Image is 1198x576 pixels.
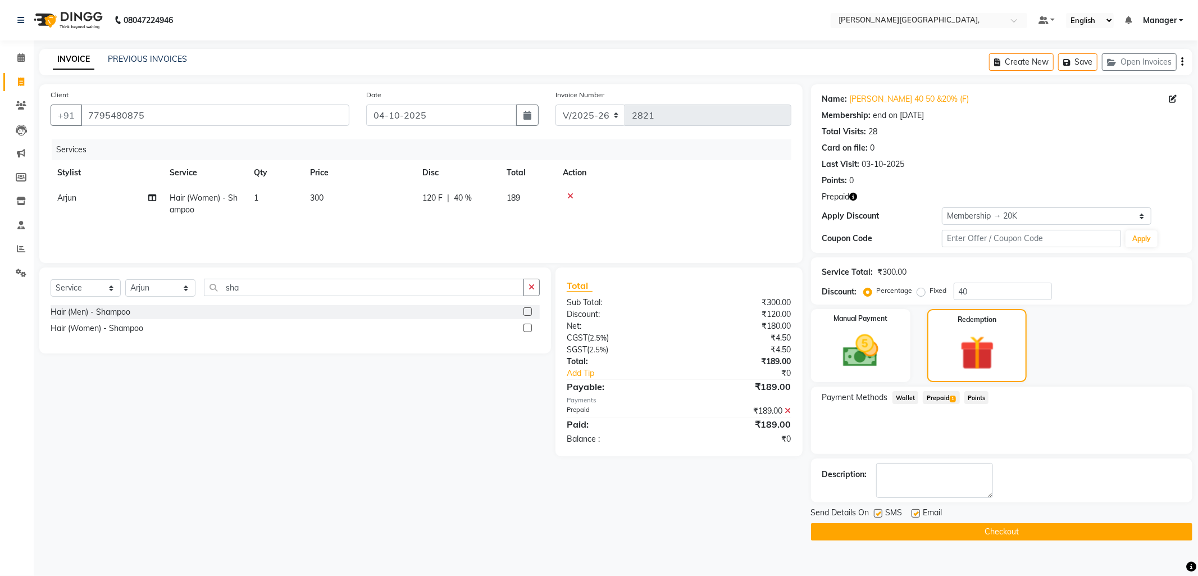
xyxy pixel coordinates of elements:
div: Last Visit: [822,158,860,170]
th: Disc [416,160,500,185]
div: Apply Discount [822,210,942,222]
span: Points [964,391,989,404]
b: 08047224946 [124,4,173,36]
span: Prepaid [923,391,959,404]
th: Price [303,160,416,185]
span: Hair (Women) - Shampoo [170,193,238,215]
div: Prepaid [558,405,679,417]
div: Points: [822,175,848,187]
div: ₹189.00 [679,405,800,417]
div: Card on file: [822,142,868,154]
div: Total Visits: [822,126,867,138]
div: ( ) [558,344,679,356]
div: 03-10-2025 [862,158,905,170]
img: _cash.svg [832,330,890,371]
img: logo [29,4,106,36]
div: Discount: [822,286,857,298]
th: Action [556,160,791,185]
div: Payments [567,396,791,405]
a: PREVIOUS INVOICES [108,54,187,64]
span: SMS [886,507,903,521]
label: Manual Payment [833,314,887,324]
span: 40 % [454,192,472,204]
button: Apply [1126,230,1158,247]
label: Invoice Number [555,90,604,100]
label: Percentage [877,285,913,296]
a: [PERSON_NAME] 40 50 &20% (F) [850,93,969,105]
span: Arjun [57,193,76,203]
div: ₹4.50 [679,344,800,356]
div: Paid: [558,418,679,431]
span: 2.5% [589,345,606,354]
button: Save [1058,53,1097,71]
div: Payable: [558,380,679,393]
div: ₹180.00 [679,320,800,332]
th: Qty [247,160,303,185]
div: Net: [558,320,679,332]
span: 1 [254,193,258,203]
span: 189 [507,193,520,203]
div: Balance : [558,433,679,445]
label: Redemption [958,315,996,325]
div: Services [52,139,800,160]
div: Hair (Women) - Shampoo [51,323,143,334]
a: INVOICE [53,49,94,70]
div: ₹300.00 [679,297,800,309]
div: 0 [850,175,854,187]
div: ₹0 [699,368,800,379]
div: Hair (Men) - Shampoo [51,306,130,318]
span: 1 [950,396,956,402]
div: ₹300.00 [878,266,907,278]
span: Payment Methods [822,392,888,403]
button: Open Invoices [1102,53,1177,71]
input: Search by Name/Mobile/Email/Code [81,105,349,126]
th: Total [500,160,556,185]
div: ₹189.00 [679,356,800,368]
span: Send Details On [811,507,869,521]
a: Add Tip [558,368,699,379]
span: Manager [1143,15,1177,26]
span: 2.5% [590,333,607,342]
span: | [447,192,449,204]
div: Sub Total: [558,297,679,309]
div: Service Total: [822,266,873,278]
div: ₹120.00 [679,309,800,320]
button: Create New [989,53,1054,71]
input: Enter Offer / Coupon Code [942,230,1122,247]
div: Membership: [822,110,871,121]
span: Total [567,280,593,292]
label: Fixed [930,285,947,296]
span: Email [923,507,942,521]
div: ₹189.00 [679,418,800,431]
div: ₹4.50 [679,332,800,344]
div: Description: [822,469,867,480]
div: Discount: [558,309,679,320]
div: ₹189.00 [679,380,800,393]
span: Prepaid [822,191,850,203]
div: Name: [822,93,848,105]
div: ( ) [558,332,679,344]
th: Stylist [51,160,163,185]
label: Date [366,90,381,100]
div: end on [DATE] [873,110,924,121]
div: 28 [869,126,878,138]
span: 300 [310,193,324,203]
span: SGST [567,344,587,355]
img: _gift.svg [949,332,1005,374]
th: Service [163,160,247,185]
button: +91 [51,105,82,126]
div: Coupon Code [822,233,942,244]
div: ₹0 [679,433,800,445]
div: Total: [558,356,679,368]
span: CGST [567,333,587,343]
div: 0 [871,142,875,154]
span: Wallet [892,391,919,404]
button: Checkout [811,523,1192,541]
label: Client [51,90,69,100]
span: 120 F [422,192,443,204]
input: Search or Scan [204,279,524,296]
